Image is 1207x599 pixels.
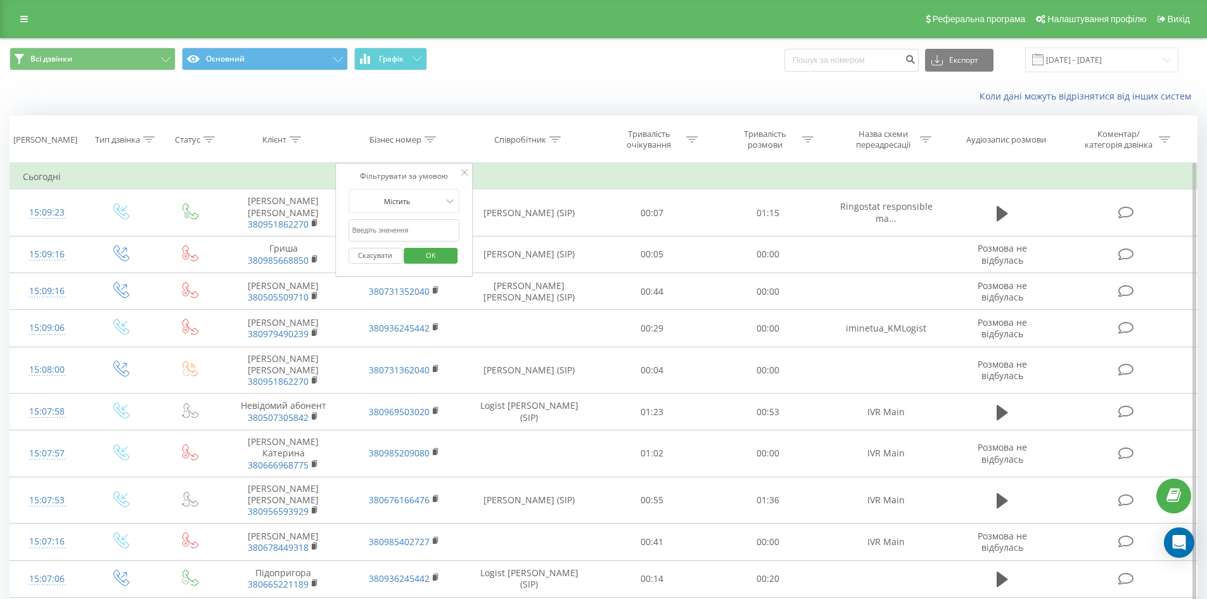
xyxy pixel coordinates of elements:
div: 15:07:16 [23,529,72,554]
a: 380979490239 [248,328,309,340]
td: [PERSON_NAME] [223,524,343,560]
td: Невідомий абонент [223,394,343,430]
td: 01:15 [710,190,826,236]
div: Тривалість розмови [731,129,799,150]
td: 00:00 [710,430,826,477]
div: 15:07:57 [23,441,72,466]
td: [PERSON_NAME] [PERSON_NAME] (SIP) [464,273,594,310]
span: Розмова не відбулась [978,242,1027,266]
span: Ringostat responsible ma... [840,200,933,224]
div: Аудіозапис розмови [966,134,1046,145]
td: 00:00 [710,524,826,560]
td: [PERSON_NAME] [223,310,343,347]
div: Співробітник [494,134,546,145]
span: Розмова не відбулась [978,441,1027,465]
div: 15:09:16 [23,242,72,267]
button: Експорт [925,49,993,72]
td: 00:41 [594,524,710,560]
span: Розмова не відбулась [978,530,1027,553]
div: Open Intercom Messenger [1164,527,1194,558]
td: [PERSON_NAME] (SIP) [464,190,594,236]
a: 380936245442 [369,322,430,334]
a: 380676166476 [369,494,430,506]
td: 00:44 [594,273,710,310]
span: Налаштування профілю [1047,14,1146,24]
div: [PERSON_NAME] [13,134,77,145]
div: Клієнт [262,134,286,145]
input: Пошук за номером [784,49,919,72]
div: 15:09:16 [23,279,72,304]
div: Фільтрувати за умовою [348,170,460,183]
td: 00:07 [594,190,710,236]
a: Коли дані можуть відрізнятися вiд інших систем [980,90,1197,102]
a: 380936245442 [369,572,430,584]
td: 00:05 [594,236,710,273]
td: 00:29 [594,310,710,347]
span: OK [413,245,449,265]
td: 00:53 [710,394,826,430]
td: Сьогодні [10,164,1197,190]
td: 00:55 [594,477,710,524]
td: Підопригора [223,560,343,597]
a: 380969503020 [369,406,430,418]
a: 380985402727 [369,536,430,548]
td: 00:00 [710,310,826,347]
td: [PERSON_NAME] (SIP) [464,477,594,524]
td: 01:36 [710,477,826,524]
td: Гриша [223,236,343,273]
td: IVR Main [826,394,946,430]
td: [PERSON_NAME] [PERSON_NAME] [223,347,343,394]
td: Logist [PERSON_NAME] (SIP) [464,560,594,597]
a: 380985209080 [369,447,430,459]
td: iminetua_KMLogist [826,310,946,347]
td: [PERSON_NAME] [PERSON_NAME] [223,477,343,524]
td: [PERSON_NAME] [223,273,343,310]
div: 15:07:53 [23,488,72,513]
td: 00:20 [710,560,826,597]
td: [PERSON_NAME] Катерина [223,430,343,477]
div: Бізнес номер [369,134,421,145]
div: 15:09:23 [23,200,72,225]
div: Тип дзвінка [95,134,140,145]
td: 00:00 [710,347,826,394]
a: 380951862270 [248,375,309,387]
span: Розмова не відбулась [978,280,1027,303]
div: 15:07:58 [23,399,72,424]
td: Logist [PERSON_NAME] (SIP) [464,394,594,430]
td: 01:02 [594,430,710,477]
span: Графік [379,55,404,63]
td: IVR Main [826,524,946,560]
a: 380731352040 [369,285,430,297]
span: Розмова не відбулась [978,316,1027,340]
button: Основний [182,48,348,70]
div: Назва схеми переадресації [849,129,917,150]
td: 00:14 [594,560,710,597]
a: 380507305842 [248,411,309,423]
span: Розмова не відбулась [978,358,1027,382]
a: 380956593929 [248,505,309,517]
input: Введіть значення [348,219,460,242]
a: 380665221189 [248,578,309,590]
td: IVR Main [826,477,946,524]
div: Тривалість очікування [615,129,683,150]
a: 380505509710 [248,291,309,303]
button: Скасувати [348,248,402,264]
div: Коментар/категорія дзвінка [1082,129,1156,150]
td: IVR Main [826,430,946,477]
td: [PERSON_NAME] [PERSON_NAME] [223,190,343,236]
a: 380666968775 [248,459,309,471]
td: [PERSON_NAME] (SIP) [464,347,594,394]
td: 00:04 [594,347,710,394]
button: OK [404,248,458,264]
div: 15:07:06 [23,567,72,591]
button: Всі дзвінки [10,48,176,70]
span: Вихід [1168,14,1190,24]
a: 380678449318 [248,541,309,553]
td: 00:00 [710,236,826,273]
td: 01:23 [594,394,710,430]
a: 380731362040 [369,364,430,376]
span: Реферальна програма [933,14,1026,24]
span: Всі дзвінки [30,54,72,64]
a: 380985668850 [248,254,309,266]
div: 15:09:06 [23,316,72,340]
